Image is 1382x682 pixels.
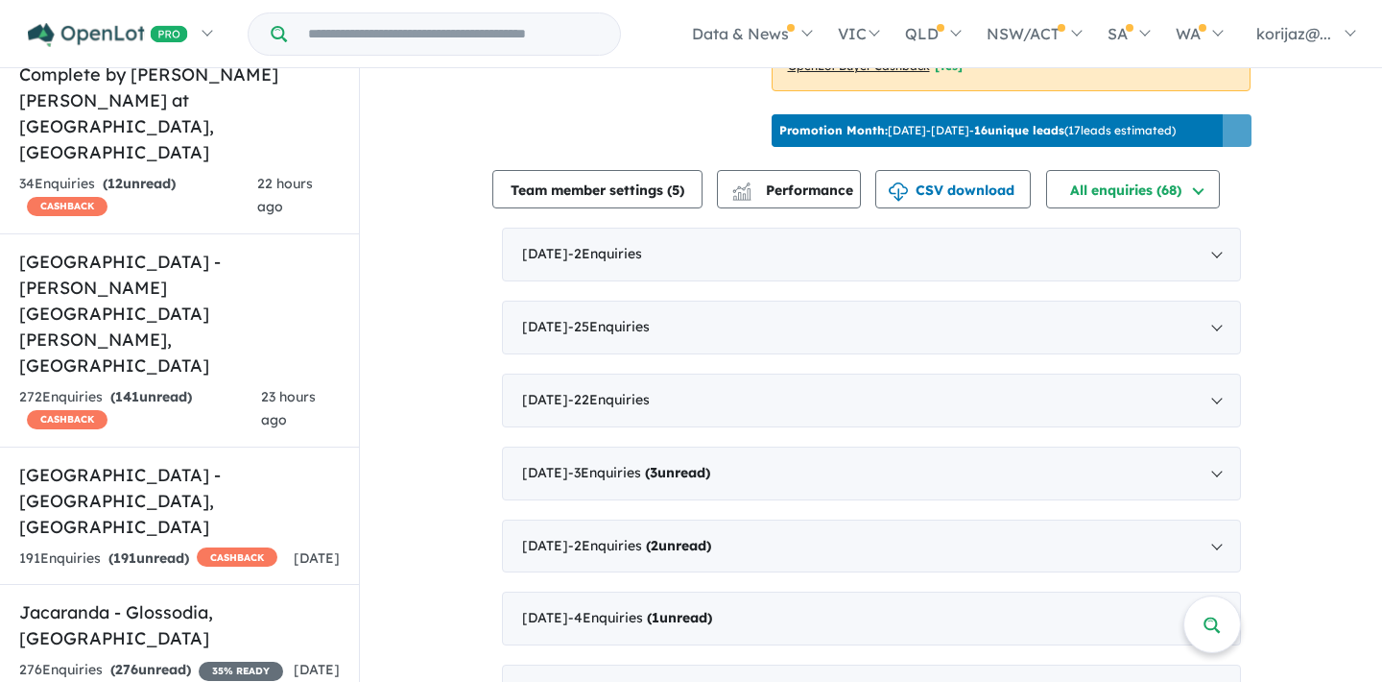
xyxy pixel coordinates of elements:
span: - 2 Enquir ies [568,537,711,554]
span: 276 [115,661,138,678]
input: Try estate name, suburb, builder or developer [291,13,616,55]
strong: ( unread) [110,388,192,405]
div: [DATE] [502,374,1241,427]
div: 272 Enquir ies [19,386,261,432]
button: Performance [717,170,861,208]
span: 5 [672,182,679,199]
span: korijaz@... [1256,24,1331,43]
span: 35 % READY [199,662,283,681]
h5: [GEOGRAPHIC_DATA] - [GEOGRAPHIC_DATA] , [GEOGRAPHIC_DATA] [19,462,340,540]
p: [DATE] - [DATE] - ( 17 leads estimated) [779,122,1176,139]
span: [DATE] [294,549,340,567]
div: 276 Enquir ies [19,659,283,682]
span: Performance [735,182,853,199]
div: [DATE] [502,520,1241,573]
span: [DATE] [294,661,340,678]
span: CASHBACK [197,548,277,567]
b: 16 unique leads [974,123,1064,137]
strong: ( unread) [103,175,176,192]
span: CASHBACK [27,410,107,429]
h5: [GEOGRAPHIC_DATA] - [PERSON_NAME][GEOGRAPHIC_DATA][PERSON_NAME] , [GEOGRAPHIC_DATA] [19,249,340,378]
div: 191 Enquir ies [19,548,277,571]
img: line-chart.svg [732,183,750,193]
span: - 25 Enquir ies [568,318,650,335]
h5: Jacaranda - Glossodia , [GEOGRAPHIC_DATA] [19,599,340,651]
button: All enquiries (68) [1046,170,1220,208]
div: [DATE] [502,447,1241,500]
strong: ( unread) [108,549,189,567]
div: [DATE] [502,228,1241,281]
div: [DATE] [502,301,1241,354]
span: 3 [650,464,657,481]
div: 34 Enquir ies [19,173,257,219]
button: CSV download [875,170,1031,208]
span: 1 [652,609,659,626]
button: Team member settings (5) [492,170,703,208]
span: 23 hours ago [261,388,316,428]
span: - 22 Enquir ies [568,391,650,408]
span: 22 hours ago [257,175,313,215]
img: bar-chart.svg [732,188,751,201]
div: [DATE] [502,592,1241,645]
span: 191 [113,549,136,567]
span: - 4 Enquir ies [568,609,712,626]
img: Openlot PRO Logo White [28,23,188,47]
span: 12 [107,175,123,192]
span: 141 [115,388,139,405]
strong: ( unread) [110,661,191,678]
span: CASHBACK [27,197,107,216]
strong: ( unread) [645,464,710,481]
span: 2 [651,537,658,554]
b: Promotion Month: [779,123,888,137]
span: - 2 Enquir ies [568,245,642,262]
img: download icon [889,183,908,202]
h5: Complete by [PERSON_NAME] [PERSON_NAME] at [GEOGRAPHIC_DATA] , [GEOGRAPHIC_DATA] [19,61,340,165]
span: - 3 Enquir ies [568,464,710,481]
strong: ( unread) [647,609,712,626]
strong: ( unread) [646,537,711,554]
